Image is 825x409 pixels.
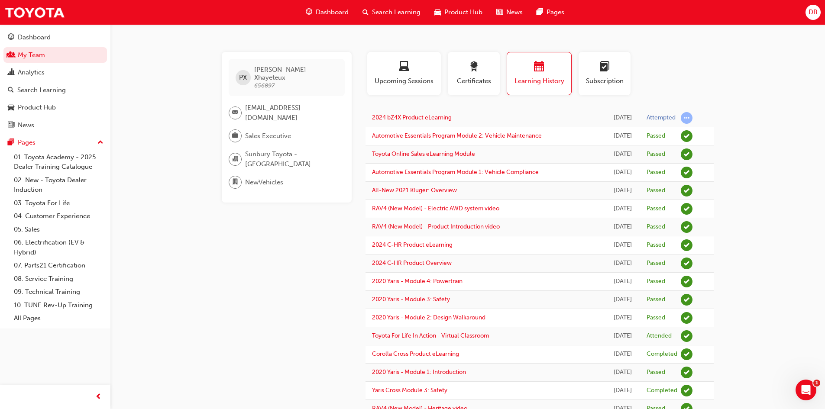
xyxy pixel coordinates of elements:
a: RAV4 (New Model) - Electric AWD system video [372,205,499,212]
span: prev-icon [95,392,102,403]
span: learningRecordVerb_COMPLETE-icon [681,385,692,396]
a: 05. Sales [10,223,107,236]
a: Toyota Online Sales eLearning Module [372,150,475,158]
div: Thu Aug 14 2025 16:23:13 GMT+1000 (Australian Eastern Standard Time) [611,295,634,305]
a: 03. Toyota For Life [10,196,107,210]
span: DB [809,7,818,17]
button: Subscription [579,52,631,95]
span: guage-icon [306,7,312,18]
div: Mon Aug 18 2025 16:30:41 GMT+1000 (Australian Eastern Standard Time) [611,131,634,141]
button: Pages [3,135,107,151]
span: search-icon [8,87,14,94]
a: 2020 Yaris - Module 3: Safety [372,296,450,303]
a: 04. Customer Experience [10,209,107,223]
span: Product Hub [444,7,482,17]
span: guage-icon [8,34,14,42]
a: 06. Electrification (EV & Hybrid) [10,236,107,259]
span: PX [239,73,247,83]
div: Wed Jul 02 2025 10:19:37 GMT+1000 (Australian Eastern Standard Time) [611,386,634,396]
a: Search Learning [3,82,107,98]
a: 2024 bZ4X Product eLearning [372,114,452,121]
span: pages-icon [537,7,543,18]
span: organisation-icon [232,154,238,165]
span: news-icon [496,7,503,18]
a: Trak [4,3,65,22]
a: 2020 Yaris - Module 1: Introduction [372,368,466,376]
button: DashboardMy TeamAnalyticsSearch LearningProduct HubNews [3,28,107,135]
div: Thu Aug 14 2025 17:03:39 GMT+1000 (Australian Eastern Standard Time) [611,204,634,214]
span: laptop-icon [399,61,409,73]
iframe: Intercom live chat [796,380,816,400]
a: News [3,117,107,133]
span: [PERSON_NAME] Xhayeteux [254,66,338,81]
a: Automotive Essentials Program Module 2: Vehicle Maintenance [372,132,542,139]
span: 1 [813,380,820,386]
span: learningRecordVerb_ATTEND-icon [681,330,692,342]
span: learningRecordVerb_PASS-icon [681,367,692,378]
div: Passed [647,132,665,140]
span: learningRecordVerb_PASS-icon [681,312,692,324]
span: Learning History [514,76,565,86]
a: 2024 C-HR Product eLearning [372,241,453,248]
div: Thu Aug 14 2025 16:41:24 GMT+1000 (Australian Eastern Standard Time) [611,240,634,250]
div: Passed [647,187,665,195]
a: 07. Parts21 Certification [10,259,107,272]
span: learningRecordVerb_PASS-icon [681,148,692,160]
a: Analytics [3,64,107,81]
span: Sales Executive [245,131,291,141]
div: Passed [647,241,665,249]
div: Search Learning [17,85,66,95]
a: search-iconSearch Learning [356,3,427,21]
span: car-icon [434,7,441,18]
span: briefcase-icon [232,130,238,142]
button: Certificates [448,52,500,95]
a: Dashboard [3,29,107,45]
span: 656897 [254,82,275,89]
div: Passed [647,223,665,231]
span: learningRecordVerb_PASS-icon [681,239,692,251]
a: Corolla Cross Product eLearning [372,350,459,357]
a: RAV4 (New Model) - Product Introduction video [372,223,500,230]
a: 2020 Yaris - Module 2: Design Walkaround [372,314,485,321]
span: news-icon [8,122,14,129]
span: search-icon [362,7,369,18]
div: News [18,120,34,130]
a: All-New 2021 Kluger: Overview [372,187,457,194]
span: department-icon [232,177,238,188]
span: people-icon [8,52,14,59]
div: Fri Jul 04 2025 10:52:35 GMT+1000 (Australian Eastern Standard Time) [611,349,634,359]
a: 01. Toyota Academy - 2025 Dealer Training Catalogue [10,151,107,174]
span: pages-icon [8,139,14,147]
span: Pages [547,7,564,17]
button: DB [806,5,821,20]
a: pages-iconPages [530,3,571,21]
div: Passed [647,277,665,286]
button: Learning History [507,52,572,95]
div: Thu Aug 14 2025 16:31:30 GMT+1000 (Australian Eastern Standard Time) [611,258,634,268]
span: up-icon [97,137,104,148]
div: Thu Aug 14 2025 16:17:15 GMT+1000 (Australian Eastern Standard Time) [611,313,634,323]
a: Automotive Essentials Program Module 1: Vehicle Compliance [372,168,539,176]
div: Mon Aug 18 2025 16:40:28 GMT+1000 (Australian Eastern Standard Time) [611,113,634,123]
span: car-icon [8,104,14,112]
a: 09. Technical Training [10,285,107,299]
div: Mon Aug 18 2025 15:53:29 GMT+1000 (Australian Eastern Standard Time) [611,149,634,159]
span: learningRecordVerb_PASS-icon [681,294,692,306]
span: learningplan-icon [599,61,610,73]
a: guage-iconDashboard [299,3,356,21]
div: Attended [647,332,672,340]
div: Product Hub [18,103,56,113]
div: Passed [647,314,665,322]
a: Yaris Cross Module 3: Safety [372,386,447,394]
a: Product Hub [3,100,107,116]
span: learningRecordVerb_ATTEMPT-icon [681,112,692,124]
a: news-iconNews [489,3,530,21]
div: Dashboard [18,32,51,42]
span: Search Learning [372,7,421,17]
div: Thu Aug 07 2025 09:00:00 GMT+1000 (Australian Eastern Standard Time) [611,331,634,341]
a: 2020 Yaris - Module 4: Powertrain [372,277,463,285]
a: All Pages [10,312,107,325]
div: Attempted [647,114,676,122]
div: Pages [18,138,36,148]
